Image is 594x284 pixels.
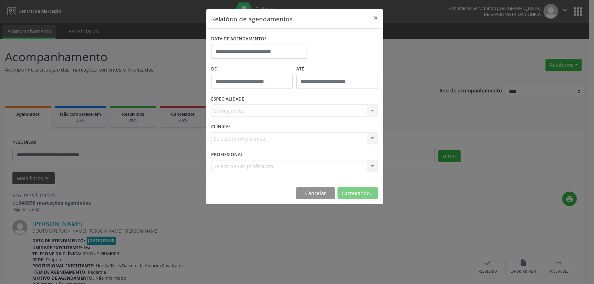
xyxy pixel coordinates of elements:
h5: Relatório de agendamentos [211,14,292,23]
label: CLÍNICA [211,121,231,132]
label: PROFISSIONAL [211,149,243,160]
button: Close [369,9,383,27]
button: Carregando... [337,187,378,199]
label: ESPECIALIDADE [211,94,244,105]
label: DATA DE AGENDAMENTO [211,34,267,45]
button: Cancelar [296,187,335,199]
label: De [211,64,293,75]
label: ATÉ [296,64,378,75]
